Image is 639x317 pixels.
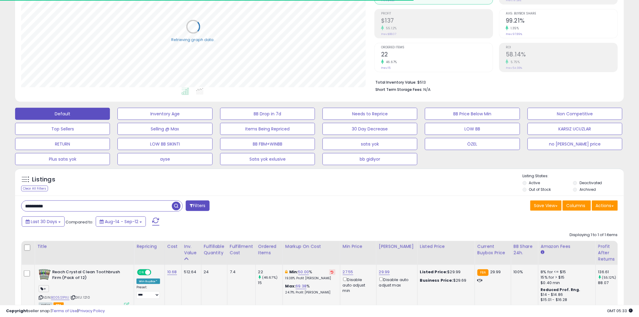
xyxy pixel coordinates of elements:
small: (46.67%) [262,275,278,280]
small: Prev: 15 [381,66,390,70]
div: Ordered Items [258,243,280,256]
button: Selling @ Max [117,123,212,135]
a: 29.99 [379,269,390,275]
span: Columns [567,203,586,209]
button: Default [15,108,110,120]
div: 7.4 [230,269,251,275]
small: Amazon Fees. [541,250,544,255]
div: 15 [258,280,283,286]
h2: 99.21% [506,17,618,25]
div: % [285,283,336,295]
div: Markup on Cost [285,243,338,250]
button: ayse [117,153,212,165]
label: Active [529,180,540,185]
button: Inventory Age [117,108,212,120]
span: N/A [423,87,431,92]
div: 512.64 [184,269,197,275]
div: Listed Price [420,243,472,250]
a: 69.38 [296,283,307,289]
div: Repricing [136,243,162,250]
button: bb gidiyor [323,153,417,165]
div: $15.01 - $16.28 [541,297,591,303]
b: Short Term Storage Fees: [375,87,422,92]
button: Needs to Reprice [323,108,417,120]
button: Aug-14 - Sep-12 [96,216,146,227]
a: Privacy Policy [78,308,105,314]
div: BB Share 24h. [514,243,536,256]
th: The percentage added to the cost of goods (COGS) that forms the calculator for Min & Max prices. [283,241,340,265]
button: Actions [592,200,618,211]
a: 27.55 [343,269,353,275]
div: 8% for <= $15 [541,269,591,275]
span: Aug-14 - Sep-12 [105,219,138,225]
button: RETURN [15,138,110,150]
button: Top Sellers [15,123,110,135]
div: $29.69 [420,278,470,283]
button: Plus satıs yok [15,153,110,165]
button: LOW BB [425,123,520,135]
div: Cost [167,243,179,250]
div: $14 - $14.86 [541,292,591,297]
button: BB Price Below Min [425,108,520,120]
button: Satıs yok exlusive [220,153,315,165]
a: 50.00 [298,269,309,275]
span: OFF [150,270,160,275]
label: Archived [580,187,596,192]
span: Compared to: [66,219,93,225]
label: Deactivated [580,180,602,185]
div: 88.07 [598,280,623,286]
b: Total Inventory Value: [375,80,416,85]
div: Displaying 1 to 1 of 1 items [570,232,618,238]
small: Prev: $88.07 [381,32,396,36]
div: Fulfillable Quantity [204,243,225,256]
small: 55.12% [384,26,397,30]
a: 10.68 [167,269,177,275]
div: 136.61 [598,269,623,275]
span: 29.99 [490,269,501,275]
button: ÖZEL [425,138,520,150]
small: 46.67% [384,60,397,64]
div: Fulfillment Cost [230,243,253,256]
div: Retrieving graph data.. [171,37,215,43]
p: 24.71% Profit [PERSON_NAME] [285,290,336,295]
p: Listing States: [523,173,624,179]
div: 24 [204,269,223,275]
button: 30 Day Decrease [323,123,417,135]
li: $513 [375,78,613,85]
span: | SKU: 1210 [70,295,90,300]
button: Last 30 Days [22,216,65,227]
div: Clear All Filters [21,186,48,191]
button: LOW BB SIKINTI [117,138,212,150]
button: Items Being Repriced [220,123,315,135]
a: Terms of Use [52,308,77,314]
label: Out of Stock [529,187,551,192]
span: Profit [381,12,493,15]
span: + [39,285,49,292]
img: 61rAE86FfBL._SL40_.jpg [39,269,51,280]
h5: Listings [32,175,55,184]
small: (55.12%) [602,275,616,280]
div: Amazon Fees [541,243,593,250]
button: Filters [186,200,209,211]
span: Avg. Buybox Share [506,12,618,15]
b: Reach Crystal Clean Toothbrush Firm (Pack of 12) [52,269,126,282]
span: FBA [53,303,64,308]
span: Last 30 Days [31,219,57,225]
div: 15% for > $15 [541,275,591,280]
div: Title [37,243,131,250]
a: B005S1PIIU [51,295,69,300]
b: Reduced Prof. Rng. [541,287,580,292]
b: Listed Price: [420,269,448,275]
small: Prev: 97.89% [506,32,522,36]
span: Ordered Items [381,46,493,49]
small: 1.35% [509,26,519,30]
div: % [285,269,336,280]
div: 100% [514,269,534,275]
button: BB FBM+WINBB [220,138,315,150]
div: $29.99 [420,269,470,275]
div: [PERSON_NAME] [379,243,415,250]
b: Max: [285,283,296,289]
div: seller snap | | [6,308,105,314]
b: Min: [289,269,298,275]
div: Inv. value [184,243,199,256]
